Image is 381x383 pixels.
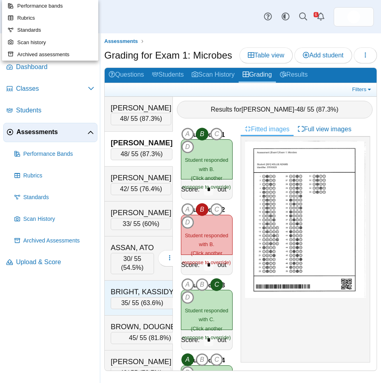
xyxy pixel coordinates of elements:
a: Archived assessments [2,49,98,61]
a: Add student [294,47,352,63]
div: / 55 ( ) [111,183,171,195]
span: Students [16,106,94,115]
i: D [181,366,194,379]
a: Standards [11,188,97,207]
div: [PERSON_NAME] [111,173,171,183]
span: 48 [296,106,304,113]
span: Rubrics [23,172,94,180]
a: Table view [239,47,293,63]
img: ps.hreErqNOxSkiDGg1 [347,10,360,23]
span: Micah Willis [347,10,360,23]
i: A [181,278,194,291]
span: 60% [144,220,157,227]
span: Table view [248,52,284,59]
small: (Click another response to override) [182,232,231,265]
i: A [181,128,194,141]
a: Assessments [102,37,140,47]
i: B [196,128,209,141]
i: B [196,203,209,216]
div: Score: [181,255,202,275]
i: C [210,278,223,291]
a: Questions [105,68,148,83]
a: Performance Bands [11,145,97,164]
a: Alerts [312,8,330,26]
span: Student responded with B. [185,232,228,247]
div: [PERSON_NAME] [111,357,171,367]
a: ps.hreErqNOxSkiDGg1 [334,7,374,26]
span: Student responded with B. [185,157,228,172]
span: Dashboard [16,63,94,71]
span: 63.6% [143,299,161,306]
span: 33 [123,220,130,227]
i: B [196,353,209,366]
a: Fitted images [241,122,294,136]
small: (Click another response to override) [182,308,231,340]
span: Performance Bands [23,150,94,158]
a: Full view images [294,122,355,136]
span: Assessments [16,128,87,136]
img: 3143416_SEPTEMBER_11_2025T19_14_25_558000000.jpeg [245,141,366,297]
a: Grading [239,68,276,83]
span: 87.3% [142,115,160,122]
i: B [196,278,209,291]
span: Archived Assessments [23,237,94,245]
a: Classes [3,79,97,99]
div: / 55 ( ) [111,148,172,160]
span: 45 [129,334,136,341]
span: Upload & Score [16,258,94,267]
small: (Click another response to override) [182,157,231,190]
span: 48 [120,115,127,122]
i: A [181,203,194,216]
div: [PERSON_NAME] [111,208,171,218]
span: Standards [23,194,94,202]
i: C [210,353,223,366]
span: 42 [120,185,127,192]
div: / 55 ( ) [111,253,154,274]
span: Add student [303,52,343,59]
i: D [181,291,194,304]
span: 35 [121,299,128,306]
span: 87.3% [142,151,160,157]
span: 54.5% [123,264,141,271]
div: / 55 ( ) [111,297,174,309]
div: / 55 ( ) [111,367,171,379]
div: BROWN, DOUGNEJUA [111,322,189,332]
i: A [181,353,194,366]
div: / 55 ( ) [111,113,171,125]
i: C [210,203,223,216]
i: D [181,216,194,229]
a: Standards [2,24,98,36]
div: BRIGHT, KASSIDY [111,287,174,297]
a: Students [148,68,188,83]
a: Assessments [3,123,97,142]
a: Scan History [188,68,239,83]
a: Rubrics [2,12,98,24]
span: Scan History [23,215,94,223]
span: Student responded with C. [185,308,228,322]
a: Archived Assessments [11,231,97,251]
a: Dashboard [3,58,97,77]
div: out of 1 [215,255,232,275]
div: / 55 ( ) [111,218,171,230]
span: Assessments [104,38,138,44]
a: Students [3,101,97,120]
div: / 55 ( ) [111,332,189,344]
div: Results for - / 55 ( ) [177,101,373,118]
h1: Grading for Exam 1: Microbes [104,49,232,62]
a: Results [276,68,312,83]
span: 30 [124,255,131,262]
span: 48 [121,151,128,157]
a: Upload & Score [3,253,97,272]
a: Rubrics [11,166,97,185]
span: [PERSON_NAME] [241,106,294,113]
i: C [210,128,223,141]
span: Classes [16,84,88,93]
span: 87.3% [318,106,336,113]
span: 81.8% [151,334,169,341]
a: Filters [350,86,375,94]
i: D [181,141,194,153]
div: [PERSON_NAME] [111,103,171,113]
span: 72.7% [142,369,160,376]
a: Scan History [11,210,97,229]
span: 40 [120,369,127,376]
